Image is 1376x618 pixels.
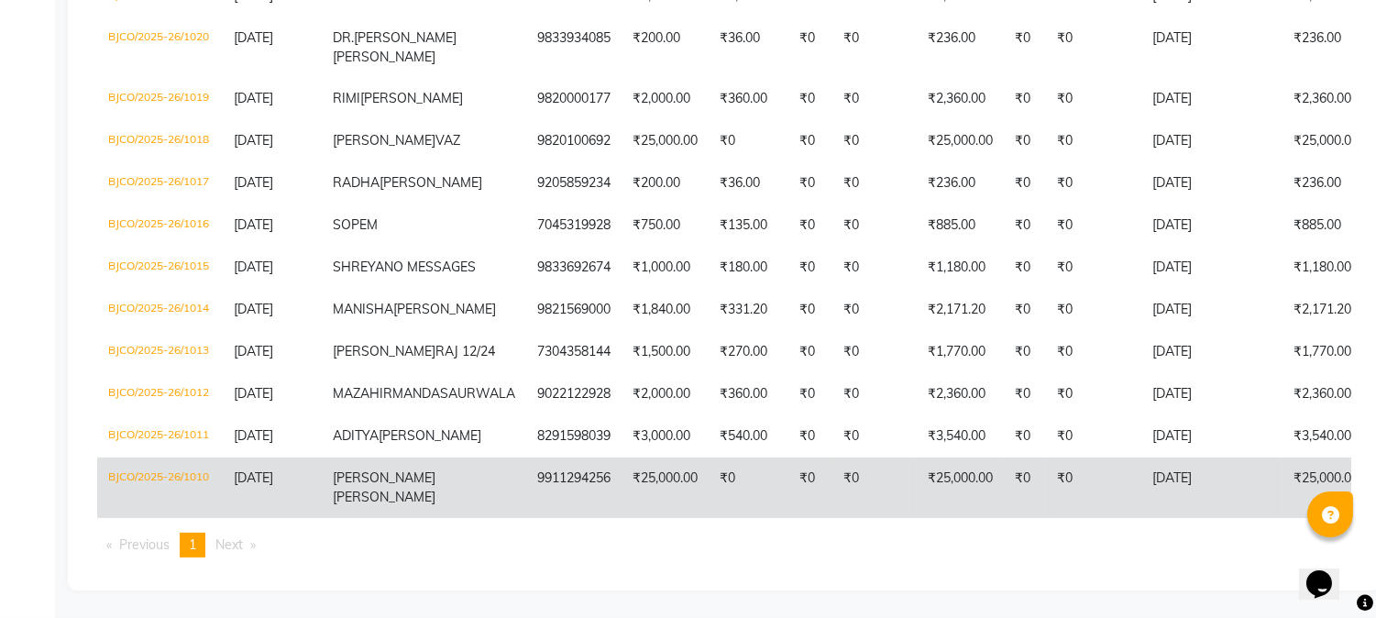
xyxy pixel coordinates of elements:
[526,247,622,289] td: 9833692674
[917,78,1004,120] td: ₹2,360.00
[234,469,273,486] span: [DATE]
[526,120,622,162] td: 9820100692
[333,427,379,444] span: ADITYA
[119,536,170,553] span: Previous
[1046,415,1141,458] td: ₹0
[234,174,273,191] span: [DATE]
[333,259,384,275] span: SHREYA
[333,90,360,106] span: RIMI
[189,536,196,553] span: 1
[97,204,223,247] td: BJCO/2025-26/1016
[97,415,223,458] td: BJCO/2025-26/1011
[435,343,495,359] span: RAJ 12/24
[392,385,515,402] span: MANDASAURWALA
[1141,204,1282,247] td: [DATE]
[709,415,788,458] td: ₹540.00
[788,331,832,373] td: ₹0
[832,17,917,78] td: ₹0
[1141,458,1282,518] td: [DATE]
[788,120,832,162] td: ₹0
[788,289,832,331] td: ₹0
[526,78,622,120] td: 9820000177
[1141,162,1282,204] td: [DATE]
[333,385,392,402] span: MAZAHIR
[333,174,380,191] span: RADHA
[832,373,917,415] td: ₹0
[917,415,1004,458] td: ₹3,540.00
[1046,120,1141,162] td: ₹0
[1046,458,1141,518] td: ₹0
[1004,162,1046,204] td: ₹0
[526,373,622,415] td: 9022122928
[917,162,1004,204] td: ₹236.00
[917,204,1004,247] td: ₹885.00
[1004,247,1046,289] td: ₹0
[709,289,788,331] td: ₹331.20
[1004,204,1046,247] td: ₹0
[832,162,917,204] td: ₹0
[380,174,482,191] span: [PERSON_NAME]
[622,204,709,247] td: ₹750.00
[1141,373,1282,415] td: [DATE]
[526,204,622,247] td: 7045319928
[917,120,1004,162] td: ₹25,000.00
[1004,78,1046,120] td: ₹0
[97,458,223,518] td: BJCO/2025-26/1010
[1046,78,1141,120] td: ₹0
[234,29,273,46] span: [DATE]
[832,78,917,120] td: ₹0
[788,78,832,120] td: ₹0
[832,247,917,289] td: ₹0
[1141,120,1282,162] td: [DATE]
[917,373,1004,415] td: ₹2,360.00
[1004,17,1046,78] td: ₹0
[97,78,223,120] td: BJCO/2025-26/1019
[622,289,709,331] td: ₹1,840.00
[832,204,917,247] td: ₹0
[1004,331,1046,373] td: ₹0
[234,385,273,402] span: [DATE]
[234,427,273,444] span: [DATE]
[97,247,223,289] td: BJCO/2025-26/1015
[360,90,463,106] span: [PERSON_NAME]
[709,247,788,289] td: ₹180.00
[333,343,435,359] span: [PERSON_NAME]
[622,120,709,162] td: ₹25,000.00
[97,331,223,373] td: BJCO/2025-26/1013
[333,49,435,65] span: [PERSON_NAME]
[832,331,917,373] td: ₹0
[333,29,457,46] span: DR.[PERSON_NAME]
[384,259,476,275] span: NO MESSAGES
[622,78,709,120] td: ₹2,000.00
[1141,247,1282,289] td: [DATE]
[832,458,917,518] td: ₹0
[917,458,1004,518] td: ₹25,000.00
[1299,545,1358,600] iframe: chat widget
[1141,331,1282,373] td: [DATE]
[97,17,223,78] td: BJCO/2025-26/1020
[622,247,709,289] td: ₹1,000.00
[1141,289,1282,331] td: [DATE]
[1046,162,1141,204] td: ₹0
[1046,289,1141,331] td: ₹0
[1141,17,1282,78] td: [DATE]
[333,489,435,505] span: [PERSON_NAME]
[97,289,223,331] td: BJCO/2025-26/1014
[97,120,223,162] td: BJCO/2025-26/1018
[1046,204,1141,247] td: ₹0
[526,415,622,458] td: 8291598039
[622,458,709,518] td: ₹25,000.00
[1004,289,1046,331] td: ₹0
[526,17,622,78] td: 9833934085
[709,162,788,204] td: ₹36.00
[788,17,832,78] td: ₹0
[788,247,832,289] td: ₹0
[1141,415,1282,458] td: [DATE]
[1046,17,1141,78] td: ₹0
[622,17,709,78] td: ₹200.00
[379,427,481,444] span: [PERSON_NAME]
[526,331,622,373] td: 7304358144
[788,415,832,458] td: ₹0
[526,162,622,204] td: 9205859234
[234,343,273,359] span: [DATE]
